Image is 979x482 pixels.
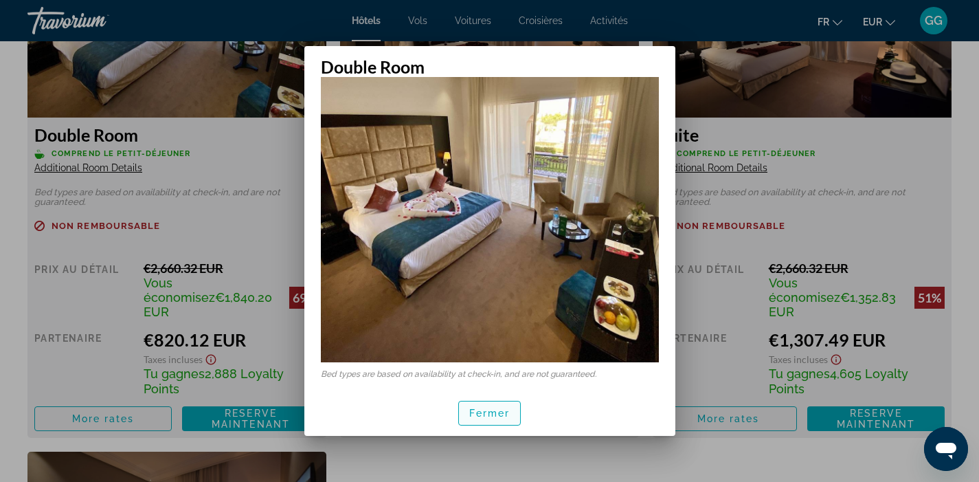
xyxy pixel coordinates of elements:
button: Fermer [458,401,521,426]
img: f43cc6ff-a496-4c66-80c2-e6205b991efd.jpeg [321,67,659,362]
p: Bed types are based on availability at check-in, and are not guaranteed. [321,369,659,379]
span: Fermer [469,408,510,419]
h2: Double Room [304,46,675,77]
iframe: Bouton de lancement de la fenêtre de messagerie [924,427,968,471]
